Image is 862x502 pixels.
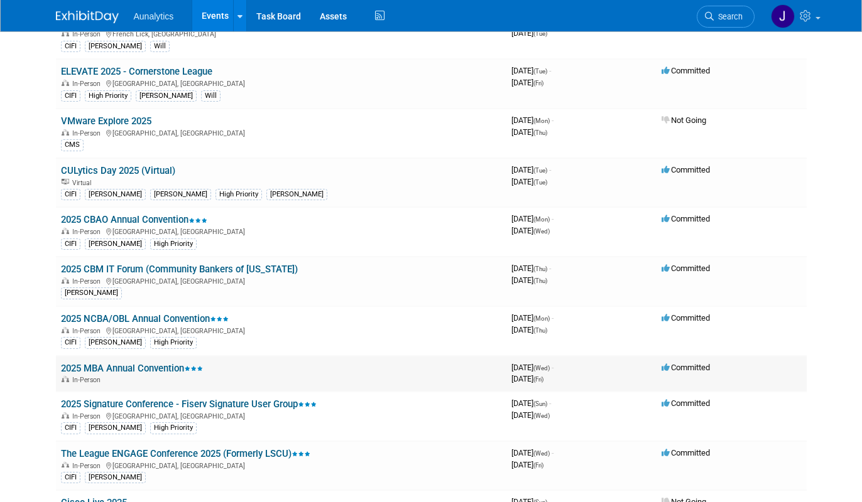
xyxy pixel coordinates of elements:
span: In-Person [72,277,104,286]
a: Search [697,6,755,28]
span: In-Person [72,412,104,420]
div: CIFI [61,472,80,483]
span: [DATE] [511,177,547,186]
a: 2025 MBA Annual Convention [61,363,203,374]
span: (Thu) [533,265,547,272]
img: In-Person Event [62,129,69,136]
span: Aunalytics [134,11,174,21]
a: 2025 CBAO Annual Convention [61,214,207,225]
span: (Thu) [533,327,547,334]
div: [GEOGRAPHIC_DATA], [GEOGRAPHIC_DATA] [61,78,501,88]
div: [GEOGRAPHIC_DATA], [GEOGRAPHIC_DATA] [61,275,501,286]
span: [DATE] [511,374,543,383]
span: Search [714,12,743,21]
div: High Priority [150,422,197,434]
div: [PERSON_NAME] [266,189,327,200]
span: - [552,363,554,372]
span: [DATE] [511,127,547,137]
div: CIFI [61,90,80,102]
a: 2025 CBM IT Forum (Community Bankers of [US_STATE]) [61,264,298,275]
a: VMware Explore 2025 [61,115,151,127]
span: (Mon) [533,315,550,322]
span: (Wed) [533,450,550,457]
span: Committed [662,66,710,75]
span: (Sun) [533,400,547,407]
span: Committed [662,363,710,372]
span: [DATE] [511,410,550,420]
span: Committed [662,165,710,174]
span: [DATE] [511,115,554,125]
span: Virtual [72,179,95,187]
span: - [552,313,554,323]
div: Will [150,41,170,52]
div: High Priority [215,189,262,200]
span: [DATE] [511,28,547,38]
span: In-Person [72,228,104,236]
span: (Fri) [533,376,543,383]
span: Committed [662,448,710,457]
img: Virtual Event [62,179,69,185]
div: [GEOGRAPHIC_DATA], [GEOGRAPHIC_DATA] [61,460,501,470]
span: In-Person [72,80,104,88]
div: CIFI [61,238,80,250]
div: [GEOGRAPHIC_DATA], [GEOGRAPHIC_DATA] [61,410,501,420]
span: [DATE] [511,398,551,408]
span: (Fri) [533,80,543,87]
div: High Priority [150,238,197,250]
div: Will [201,90,221,102]
img: In-Person Event [62,277,69,284]
span: [DATE] [511,363,554,372]
span: - [549,165,551,174]
div: High Priority [150,337,197,348]
span: (Mon) [533,216,550,223]
span: [DATE] [511,313,554,323]
span: - [552,115,554,125]
img: In-Person Event [62,30,69,36]
div: [PERSON_NAME] [61,287,122,299]
img: In-Person Event [62,462,69,468]
span: Not Going [662,115,706,125]
span: [DATE] [511,460,543,469]
div: [PERSON_NAME] [136,90,197,102]
span: In-Person [72,327,104,335]
span: [DATE] [511,78,543,87]
div: [PERSON_NAME] [85,422,146,434]
span: (Thu) [533,277,547,284]
div: [PERSON_NAME] [150,189,211,200]
span: [DATE] [511,448,554,457]
span: (Tue) [533,167,547,174]
div: [GEOGRAPHIC_DATA], [GEOGRAPHIC_DATA] [61,325,501,335]
div: CIFI [61,189,80,200]
div: CIFI [61,422,80,434]
div: High Priority [85,90,131,102]
span: Committed [662,398,710,408]
span: In-Person [72,462,104,470]
a: ELEVATE 2025 - Cornerstone League [61,66,212,77]
div: CIFI [61,337,80,348]
div: [PERSON_NAME] [85,238,146,250]
img: In-Person Event [62,228,69,234]
span: [DATE] [511,165,551,174]
span: - [549,66,551,75]
span: Committed [662,214,710,223]
img: In-Person Event [62,376,69,382]
span: (Wed) [533,228,550,235]
a: CULytics Day 2025 (Virtual) [61,165,175,176]
div: French Lick, [GEOGRAPHIC_DATA] [61,28,501,38]
div: [GEOGRAPHIC_DATA], [GEOGRAPHIC_DATA] [61,127,501,137]
span: Committed [662,313,710,323]
span: (Tue) [533,179,547,186]
span: (Wed) [533,365,550,371]
span: - [549,264,551,273]
span: [DATE] [511,275,547,285]
a: 2025 NCBA/OBL Annual Convention [61,313,229,324]
span: (Fri) [533,462,543,469]
span: - [552,448,554,457]
img: In-Person Event [62,412,69,419]
img: In-Person Event [62,327,69,333]
img: ExhibitDay [56,11,119,23]
div: [PERSON_NAME] [85,41,146,52]
span: - [552,214,554,223]
a: 2025 Signature Conference - Fiserv Signature User Group [61,398,317,410]
span: (Tue) [533,68,547,75]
